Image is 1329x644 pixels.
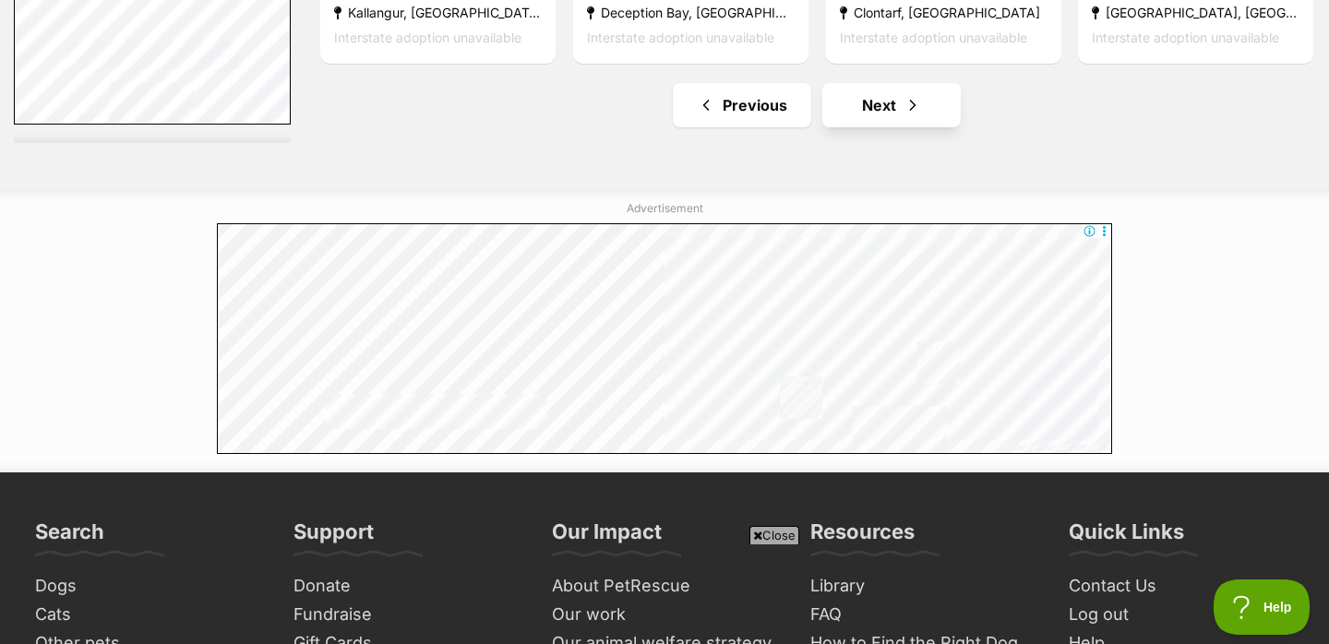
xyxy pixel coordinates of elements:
strong: Deception Bay, [GEOGRAPHIC_DATA] [587,1,795,26]
a: Donate [286,572,526,601]
a: Fundraise [286,601,526,629]
span: Interstate adoption unavailable [587,30,774,46]
a: Log out [1061,601,1301,629]
nav: Pagination [318,83,1315,127]
span: Interstate adoption unavailable [1092,30,1279,46]
h3: Our Impact [552,519,662,555]
span: Close [749,526,799,544]
a: Contact Us [1061,572,1301,601]
iframe: Advertisement [217,223,1112,454]
a: Dogs [28,572,268,601]
strong: [GEOGRAPHIC_DATA], [GEOGRAPHIC_DATA] [1092,1,1299,26]
h3: Search [35,519,104,555]
iframe: Advertisement [329,552,1000,635]
iframe: Help Scout Beacon - Open [1214,579,1311,635]
span: Interstate adoption unavailable [840,30,1027,46]
h3: Quick Links [1069,519,1184,555]
a: Previous page [673,83,811,127]
strong: Clontarf, [GEOGRAPHIC_DATA] [840,1,1048,26]
span: Interstate adoption unavailable [334,30,521,46]
h3: Resources [810,519,915,555]
a: Cats [28,601,268,629]
h3: Support [293,519,374,555]
a: Next page [822,83,961,127]
strong: Kallangur, [GEOGRAPHIC_DATA] [334,1,542,26]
